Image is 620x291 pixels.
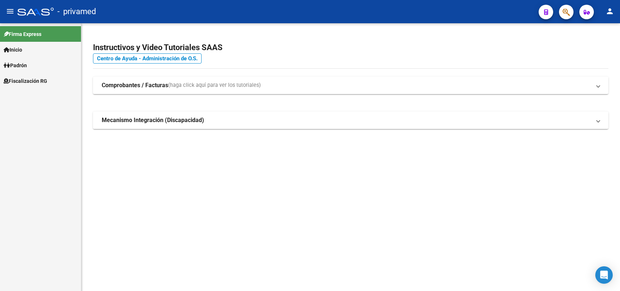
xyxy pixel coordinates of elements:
[102,81,168,89] strong: Comprobantes / Facturas
[595,266,613,284] div: Open Intercom Messenger
[6,7,15,16] mat-icon: menu
[605,7,614,16] mat-icon: person
[4,46,22,54] span: Inicio
[168,81,261,89] span: (haga click aquí para ver los tutoriales)
[93,53,202,64] a: Centro de Ayuda - Administración de O.S.
[4,30,41,38] span: Firma Express
[102,116,204,124] strong: Mecanismo Integración (Discapacidad)
[4,77,47,85] span: Fiscalización RG
[4,61,27,69] span: Padrón
[93,112,608,129] mat-expansion-panel-header: Mecanismo Integración (Discapacidad)
[93,77,608,94] mat-expansion-panel-header: Comprobantes / Facturas(haga click aquí para ver los tutoriales)
[57,4,96,20] span: - privamed
[93,41,608,54] h2: Instructivos y Video Tutoriales SAAS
